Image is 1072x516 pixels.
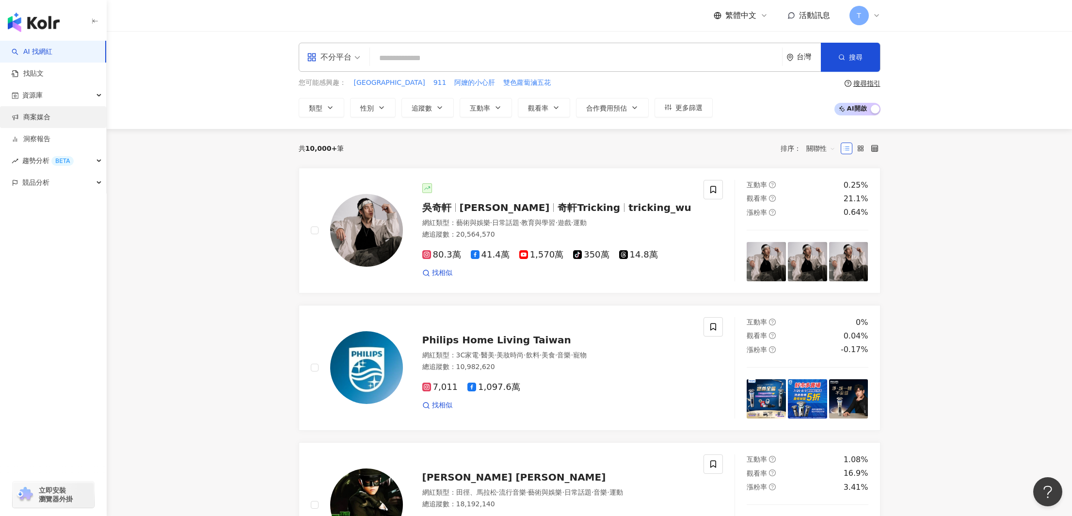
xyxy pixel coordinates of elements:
span: 性別 [360,104,374,112]
span: 吳奇軒 [422,202,451,213]
a: KOL Avatar吳奇軒[PERSON_NAME]奇軒Trickingtricking_wu網紅類型：藝術與娛樂·日常話題·教育與學習·遊戲·運動總追蹤數：20,564,57080.3萬41.... [299,168,880,293]
span: 美妝時尚 [496,351,524,359]
span: 運動 [573,219,587,226]
a: searchAI 找網紅 [12,47,52,57]
span: 14.8萬 [619,250,658,260]
span: 80.3萬 [422,250,461,260]
span: question-circle [769,319,776,325]
div: 21.1% [844,193,868,204]
a: 洞察報告 [12,134,50,144]
span: · [592,488,593,496]
span: 互動率 [747,318,767,326]
span: 關聯性 [806,141,835,156]
div: 總追蹤數 ： 10,982,620 [422,362,692,372]
div: 共 筆 [299,145,344,152]
img: logo [8,13,60,32]
span: 競品分析 [22,172,49,193]
span: 漲粉率 [747,209,767,216]
a: KOL AvatarPhilips Home Living Taiwan網紅類型：3C家電·醫美·美妝時尚·飲料·美食·音樂·寵物總追蹤數：10,982,6207,0111,097.6萬找相似互... [299,305,880,431]
img: chrome extension [16,487,34,502]
button: 性別 [350,98,396,117]
a: 商案媒合 [12,113,50,122]
div: 3.41% [844,482,868,493]
button: 911 [433,78,447,88]
span: 音樂 [557,351,571,359]
span: · [524,351,526,359]
div: 排序： [781,141,841,156]
div: 總追蹤數 ： 20,564,570 [422,230,692,240]
img: post-image [829,379,868,419]
button: 更多篩選 [655,98,713,117]
span: question-circle [769,484,776,490]
div: 0.04% [844,331,868,341]
span: 找相似 [432,401,452,410]
div: 搜尋指引 [853,80,880,87]
span: [PERSON_NAME] [PERSON_NAME] [422,471,606,483]
span: · [490,219,492,226]
img: post-image [829,242,868,281]
span: 雙色蘿蔔滷五花 [503,78,551,88]
span: 10,000+ [305,145,337,152]
span: · [555,351,557,359]
span: 互動率 [747,455,767,463]
span: 運動 [609,488,623,496]
span: · [479,351,480,359]
a: 找貼文 [12,69,44,79]
span: [PERSON_NAME] [460,202,550,213]
span: 田徑、馬拉松 [456,488,497,496]
a: chrome extension立即安裝 瀏覽器外掛 [13,482,94,508]
div: 網紅類型 ： [422,488,692,498]
span: 奇軒Tricking [558,202,620,213]
span: 3C家電 [456,351,479,359]
span: · [540,351,542,359]
span: 觀看率 [747,332,767,339]
span: 美食 [542,351,555,359]
span: 1,097.6萬 [467,382,520,392]
span: · [571,219,573,226]
span: 互動率 [747,181,767,189]
button: 觀看率 [518,98,570,117]
span: 互動率 [470,104,490,112]
span: question-circle [845,80,851,87]
span: question-circle [769,332,776,339]
span: 音樂 [593,488,607,496]
span: 立即安裝 瀏覽器外掛 [39,486,73,503]
span: · [526,488,528,496]
span: 漲粉率 [747,346,767,354]
iframe: Help Scout Beacon - Open [1033,477,1062,506]
img: post-image [788,242,827,281]
img: post-image [788,379,827,419]
div: -0.17% [841,344,868,355]
a: 找相似 [422,401,452,410]
div: 不分平台 [307,49,352,65]
span: 1,570萬 [519,250,564,260]
button: 類型 [299,98,344,117]
button: 搜尋 [821,43,880,72]
img: post-image [747,379,786,419]
span: question-circle [769,209,776,216]
span: question-circle [769,181,776,188]
div: 網紅類型 ： [422,218,692,228]
span: question-circle [769,195,776,202]
div: 1.08% [844,454,868,465]
span: 趨勢分析 [22,150,74,172]
div: 總追蹤數 ： 18,192,140 [422,500,692,509]
span: question-circle [769,346,776,353]
span: 漲粉率 [747,483,767,491]
span: 日常話題 [492,219,519,226]
span: 繁體中文 [725,10,756,21]
span: · [571,351,573,359]
div: BETA [51,156,74,166]
span: 藝術與娛樂 [456,219,490,226]
div: 0.25% [844,180,868,191]
span: · [497,488,499,496]
span: [GEOGRAPHIC_DATA] [354,78,425,88]
div: 0% [856,317,868,328]
span: 7,011 [422,382,458,392]
button: 阿嬤的小心肝 [454,78,496,88]
span: 飲料 [526,351,540,359]
span: 寵物 [573,351,587,359]
div: 台灣 [797,53,821,61]
span: T [857,10,861,21]
span: 您可能感興趣： [299,78,346,88]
